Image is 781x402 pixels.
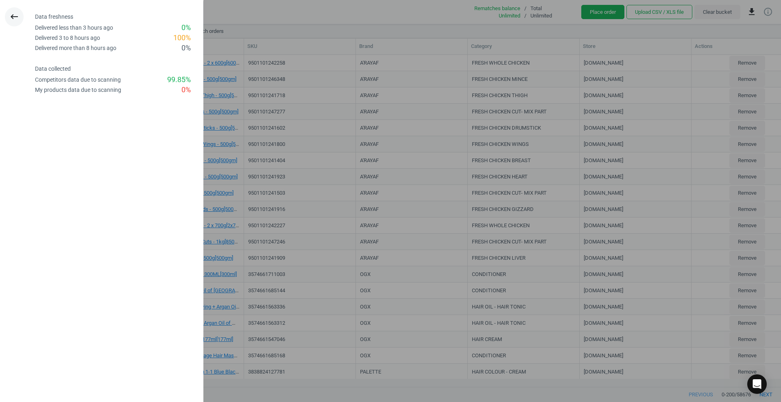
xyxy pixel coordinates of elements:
div: My products data due to scanning [35,86,121,94]
div: Delivered more than 8 hours ago [35,44,116,52]
i: keyboard_backspace [9,12,19,22]
div: 0 % [181,43,191,53]
div: 0 % [181,23,191,33]
div: Open Intercom Messenger [747,374,767,394]
h4: Data collected [35,65,203,72]
h4: Data freshness [35,13,203,20]
div: Delivered less than 3 hours ago [35,24,113,32]
button: keyboard_backspace [5,7,24,26]
div: Delivered 3 to 8 hours ago [35,34,100,42]
div: 0 % [181,85,191,95]
div: 99.85 % [167,75,191,85]
div: 100 % [173,33,191,43]
div: Competitors data due to scanning [35,76,121,84]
